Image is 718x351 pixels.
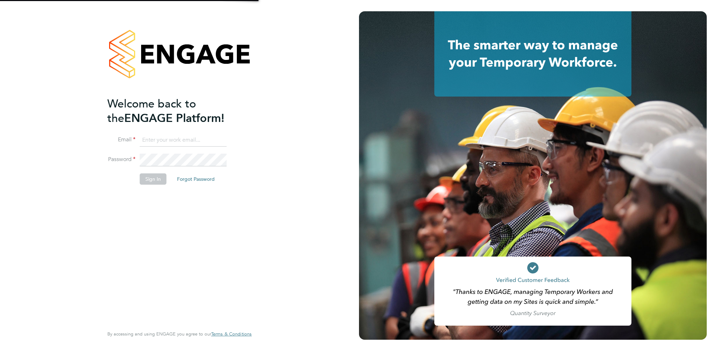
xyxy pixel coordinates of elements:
[171,173,220,185] button: Forgot Password
[107,331,252,337] span: By accessing and using ENGAGE you agree to our
[140,173,166,185] button: Sign In
[107,156,136,163] label: Password
[107,97,196,125] span: Welcome back to the
[140,134,227,147] input: Enter your work email...
[107,97,245,125] h2: ENGAGE Platform!
[107,136,136,143] label: Email
[211,331,252,337] a: Terms & Conditions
